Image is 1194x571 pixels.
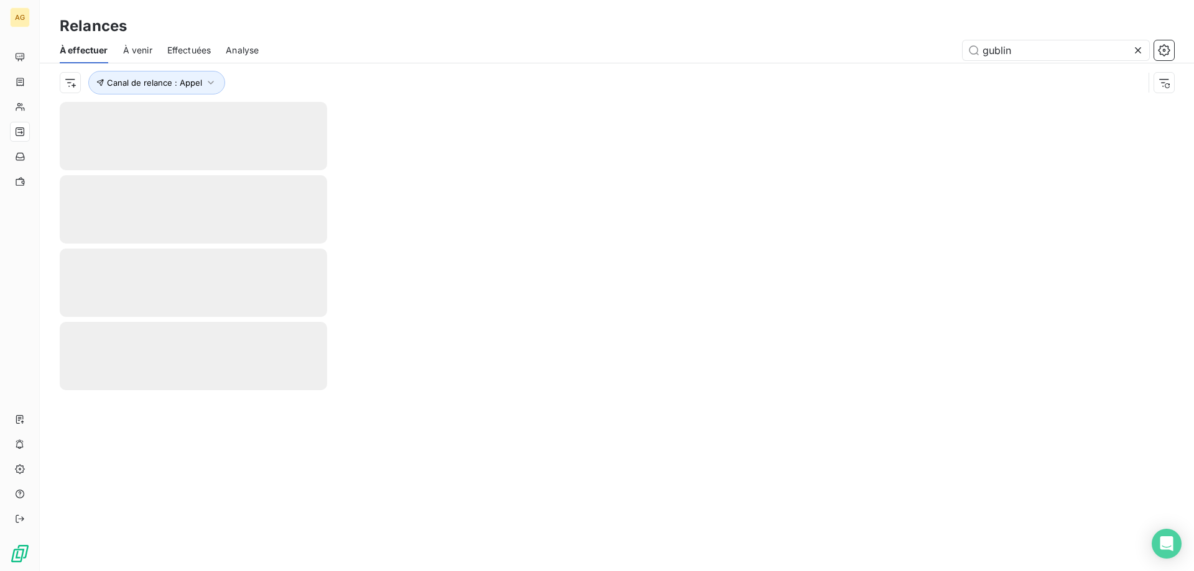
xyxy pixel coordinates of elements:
[107,78,202,88] span: Canal de relance : Appel
[167,44,211,57] span: Effectuées
[226,44,259,57] span: Analyse
[1152,529,1182,559] div: Open Intercom Messenger
[60,44,108,57] span: À effectuer
[123,44,152,57] span: À venir
[88,71,225,94] button: Canal de relance : Appel
[60,15,127,37] h3: Relances
[10,544,30,564] img: Logo LeanPay
[963,40,1149,60] input: Rechercher
[10,7,30,27] div: AG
